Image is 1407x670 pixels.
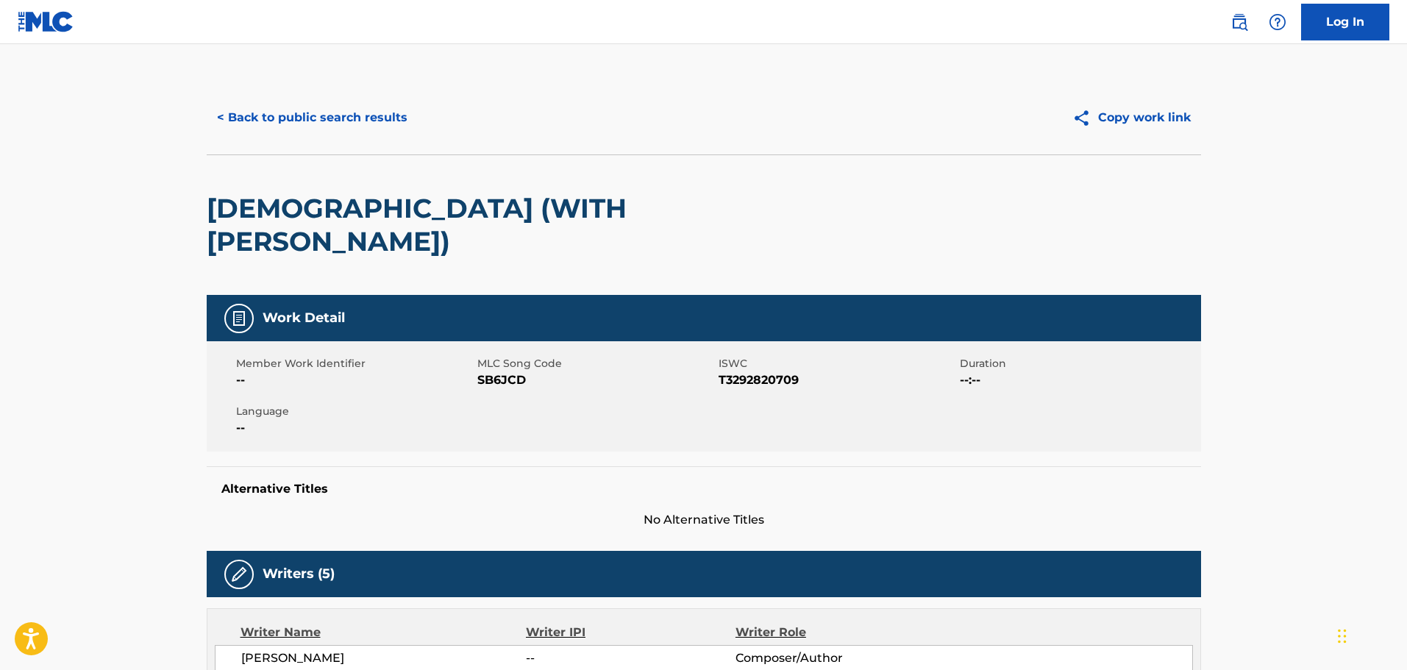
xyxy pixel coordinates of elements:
div: Writer Role [735,624,926,641]
span: [PERSON_NAME] [241,649,527,667]
span: --:-- [960,371,1197,389]
a: Log In [1301,4,1389,40]
span: -- [526,649,735,667]
span: No Alternative Titles [207,511,1201,529]
img: Writers [230,566,248,583]
button: Copy work link [1062,99,1201,136]
img: Work Detail [230,310,248,327]
div: Writer Name [241,624,527,641]
span: -- [236,419,474,437]
span: -- [236,371,474,389]
span: Duration [960,356,1197,371]
span: Composer/Author [735,649,926,667]
span: Language [236,404,474,419]
h5: Writers (5) [263,566,335,582]
div: Writer IPI [526,624,735,641]
span: MLC Song Code [477,356,715,371]
h2: [DEMOGRAPHIC_DATA] (WITH [PERSON_NAME]) [207,192,803,258]
span: ISWC [719,356,956,371]
h5: Work Detail [263,310,345,327]
img: MLC Logo [18,11,74,32]
img: Copy work link [1072,109,1098,127]
img: help [1269,13,1286,31]
a: Public Search [1225,7,1254,37]
div: Help [1263,7,1292,37]
img: search [1230,13,1248,31]
div: Drag [1338,614,1347,658]
iframe: Chat Widget [1333,599,1407,670]
button: < Back to public search results [207,99,418,136]
span: T3292820709 [719,371,956,389]
h5: Alternative Titles [221,482,1186,496]
span: Member Work Identifier [236,356,474,371]
span: SB6JCD [477,371,715,389]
